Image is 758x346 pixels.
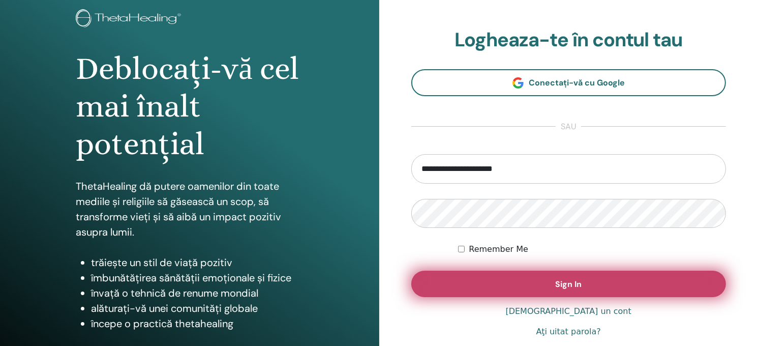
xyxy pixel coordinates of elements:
[555,279,582,290] span: Sign In
[411,28,726,52] h2: Logheaza-te în contul tau
[76,50,303,163] h1: Deblocați-vă cel mai înalt potențial
[458,243,726,255] div: Keep me authenticated indefinitely or until I manually logout
[536,326,601,338] a: Aţi uitat parola?
[529,77,625,88] span: Conectați-vă cu Google
[91,255,303,270] li: trăiește un stil de viață pozitiv
[91,301,303,316] li: alăturați-vă unei comunități globale
[556,121,581,133] span: sau
[411,69,726,96] a: Conectați-vă cu Google
[469,243,528,255] label: Remember Me
[506,305,631,318] a: [DEMOGRAPHIC_DATA] un cont
[91,285,303,301] li: învață o tehnică de renume mondial
[411,271,726,297] button: Sign In
[91,270,303,285] li: îmbunătățirea sănătății emoționale și fizice
[91,316,303,331] li: începe o practică thetahealing
[76,179,303,240] p: ThetaHealing dă putere oamenilor din toate mediile și religiile să găsească un scop, să transform...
